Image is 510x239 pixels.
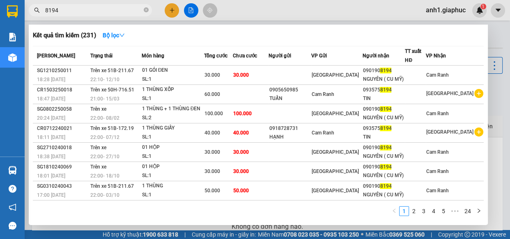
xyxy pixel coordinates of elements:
span: search [34,7,40,13]
span: 30.000 [204,168,220,174]
span: 22:00 - 27/10 [90,154,119,159]
span: 8194 [380,164,391,170]
img: solution-icon [8,33,17,41]
b: [PERSON_NAME] - [PERSON_NAME] [10,53,46,134]
span: 18:38 [DATE] [37,154,65,159]
span: notification [9,203,16,211]
div: 01 HỘP [142,201,204,210]
span: VP Nhận [426,53,446,59]
div: SL: 1 [142,133,204,142]
a: 3 [419,207,428,216]
span: 22:10 - 12/10 [90,77,119,82]
div: SL: 1 [142,191,204,200]
div: 01 HỘP [142,162,204,171]
span: ••• [448,206,462,216]
span: 30.000 [233,72,249,78]
span: 18:11 [DATE] [37,134,65,140]
div: 1 THÙNG [142,182,204,191]
button: right [474,206,484,216]
span: 8194 [380,183,391,189]
span: [GEOGRAPHIC_DATA] [312,188,359,193]
li: 3 [419,206,429,216]
span: plus-circle [474,89,483,98]
div: 090190 [363,66,404,75]
span: TT xuất HĐ [405,48,421,63]
span: 8194 [380,106,391,112]
div: SG0802250058 [37,105,88,114]
div: 01 HỘP [142,143,204,152]
span: right [476,208,481,213]
span: Cam Ranh [312,130,334,136]
span: 40.000 [204,130,220,136]
span: 18:28 [DATE] [37,77,65,82]
span: Trên xe [90,145,106,150]
span: 50.000 [204,188,220,193]
span: Trên xe [90,164,106,170]
span: Trên xe 50H-716.51 [90,87,134,93]
div: SL: 2 [142,114,204,123]
div: 090190 [363,105,404,114]
span: 8194 [380,68,391,73]
span: 20:24 [DATE] [37,115,65,121]
div: NGUYÊN ( CU MỸ) [363,152,404,161]
span: message [9,222,16,230]
span: 30.000 [233,168,249,174]
span: [GEOGRAPHIC_DATA] [312,72,359,78]
span: 18:01 [DATE] [37,173,65,179]
span: Trên xe 51B-211.67 [90,183,134,189]
li: Previous Page [389,206,399,216]
span: Trạng thái [90,53,113,59]
img: logo-vxr [7,5,18,18]
span: 17:00 [DATE] [37,192,65,198]
a: 5 [439,207,448,216]
li: 5 [439,206,448,216]
button: Bộ lọcdown [96,29,131,42]
div: 01 GÓI ĐEN [142,66,204,75]
div: SG0809240030 [37,201,88,210]
span: 50.000 [233,188,249,193]
div: 1 THÙNG XỐP [142,85,204,94]
span: close-circle [144,7,149,12]
div: 090190 [363,163,404,171]
span: [GEOGRAPHIC_DATA] [312,149,359,155]
span: Cam Ranh [312,91,334,97]
div: CR0712240021 [37,124,88,133]
span: 18:47 [DATE] [37,96,65,102]
button: left [389,206,399,216]
span: Cam Ranh [426,188,449,193]
span: 22:00 - 03/10 [90,192,119,198]
div: SG0310240043 [37,182,88,191]
div: 090190 [363,182,404,191]
div: 090190 [363,143,404,152]
span: [GEOGRAPHIC_DATA] [312,168,359,174]
div: 0905650985 [269,86,311,94]
div: NGUYÊN ( CU MỸ) [363,171,404,180]
div: HẠNH [269,133,311,141]
div: SL: 1 [142,94,204,103]
img: logo.jpg [89,10,109,30]
span: Người gửi [269,53,291,59]
div: 1 THÙNG + 1 THÙNG ĐEN [142,105,204,114]
span: 30.000 [204,72,220,78]
div: TIN [363,133,404,141]
span: Người nhận [362,53,389,59]
span: 60.000 [204,91,220,97]
li: 2 [409,206,419,216]
div: SG1810240069 [37,163,88,171]
div: NGUYÊN ( CU MỸ) [363,191,404,199]
span: Cam Ranh [426,72,449,78]
span: 21:00 - 15/03 [90,96,119,102]
div: 093575 [363,86,404,94]
span: 8194 [380,87,391,93]
span: 30.000 [204,149,220,155]
span: [GEOGRAPHIC_DATA] [426,91,473,96]
div: TIN [363,94,404,103]
a: 24 [462,207,473,216]
div: SG1210250011 [37,66,88,75]
span: [GEOGRAPHIC_DATA] [312,111,359,116]
li: (c) 2017 [69,39,113,49]
a: 2 [409,207,418,216]
li: Next 5 Pages [448,206,462,216]
span: Chưa cước [233,53,257,59]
